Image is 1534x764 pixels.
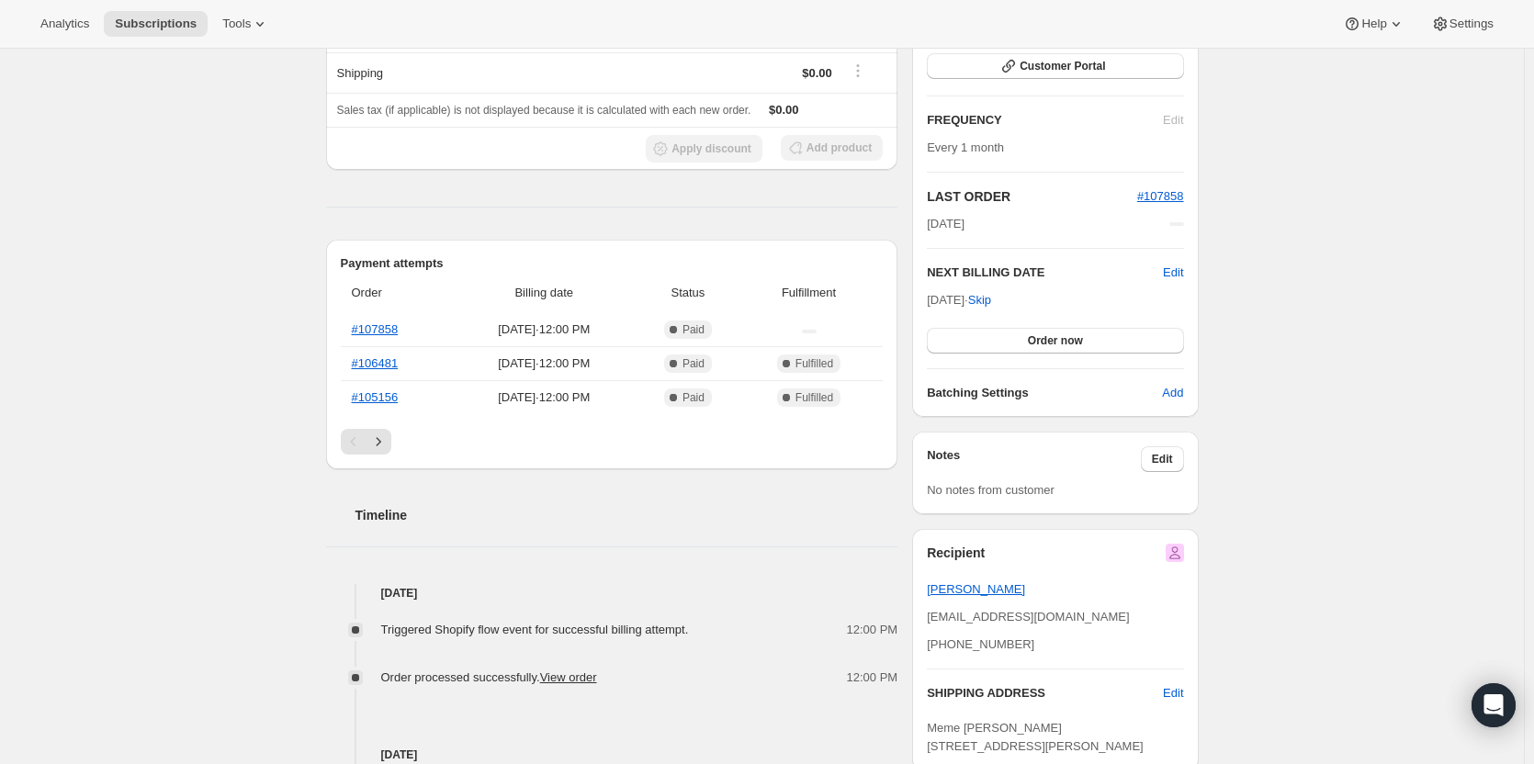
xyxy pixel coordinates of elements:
a: View order [540,670,597,684]
button: #107858 [1137,187,1184,206]
span: Add [1162,384,1183,402]
div: Open Intercom Messenger [1472,683,1516,727]
button: Customer Portal [927,53,1183,79]
span: Edit [1152,452,1173,466]
span: Billing date [458,284,631,302]
h2: LAST ORDER [927,187,1137,206]
span: Meme [PERSON_NAME] [STREET_ADDRESS][PERSON_NAME] [927,721,1144,753]
button: Edit [1141,446,1184,472]
button: Tools [211,11,280,37]
span: Customer Portal [1020,59,1105,73]
span: [DATE] [927,215,964,233]
button: Shipping actions [843,61,873,81]
a: #107858 [1137,189,1184,203]
h2: FREQUENCY [927,111,1163,129]
h2: Timeline [355,506,898,524]
span: No notes from customer [927,483,1055,497]
span: [DATE] · 12:00 PM [458,320,631,339]
button: Edit [1163,264,1183,282]
span: Order now [1028,333,1083,348]
button: Subscriptions [104,11,208,37]
a: [PERSON_NAME] [927,582,1025,596]
span: Paid [682,356,705,371]
button: Order now [927,328,1183,354]
span: [DATE] · [927,293,991,307]
button: Edit [1152,679,1194,708]
span: 12:00 PM [847,621,898,639]
a: #105156 [352,390,399,404]
span: $0.00 [769,103,799,117]
span: Tools [222,17,251,31]
span: Paid [682,390,705,405]
button: Settings [1420,11,1505,37]
span: Fulfilled [795,390,833,405]
button: Next [366,429,391,455]
span: [EMAIL_ADDRESS][DOMAIN_NAME] [927,610,1129,624]
span: Sales tax (if applicable) is not displayed because it is calculated with each new order. [337,104,751,117]
span: Help [1361,17,1386,31]
h2: NEXT BILLING DATE [927,264,1163,282]
th: Order [341,273,453,313]
th: Shipping [326,52,592,93]
span: Skip [968,291,991,309]
span: Paid [682,322,705,337]
button: Skip [957,286,1002,315]
span: Settings [1449,17,1494,31]
h2: Payment attempts [341,254,884,273]
span: Order processed successfully. [381,670,597,684]
span: Subscriptions [115,17,197,31]
span: [DATE] · 12:00 PM [458,388,631,407]
a: #106481 [352,356,399,370]
h4: [DATE] [326,584,898,602]
span: Fulfillment [746,284,872,302]
h3: Notes [927,446,1141,472]
span: Edit [1163,684,1183,702]
button: Analytics [29,11,100,37]
button: Add [1151,378,1194,408]
span: 12:00 PM [847,668,898,687]
span: [PHONE_NUMBER] [927,637,1034,651]
span: $0.00 [802,66,832,80]
span: Triggered Shopify flow event for successful billing attempt. [381,623,689,636]
span: Fulfilled [795,356,833,371]
a: #107858 [352,322,399,336]
button: Help [1332,11,1416,37]
h4: [DATE] [326,746,898,764]
nav: Pagination [341,429,884,455]
span: Analytics [40,17,89,31]
h3: SHIPPING ADDRESS [927,684,1163,702]
span: [DATE] · 12:00 PM [458,354,631,373]
h2: Recipient [927,544,985,562]
span: Every 1 month [927,140,1004,154]
h6: Batching Settings [927,384,1162,402]
span: Status [641,284,735,302]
